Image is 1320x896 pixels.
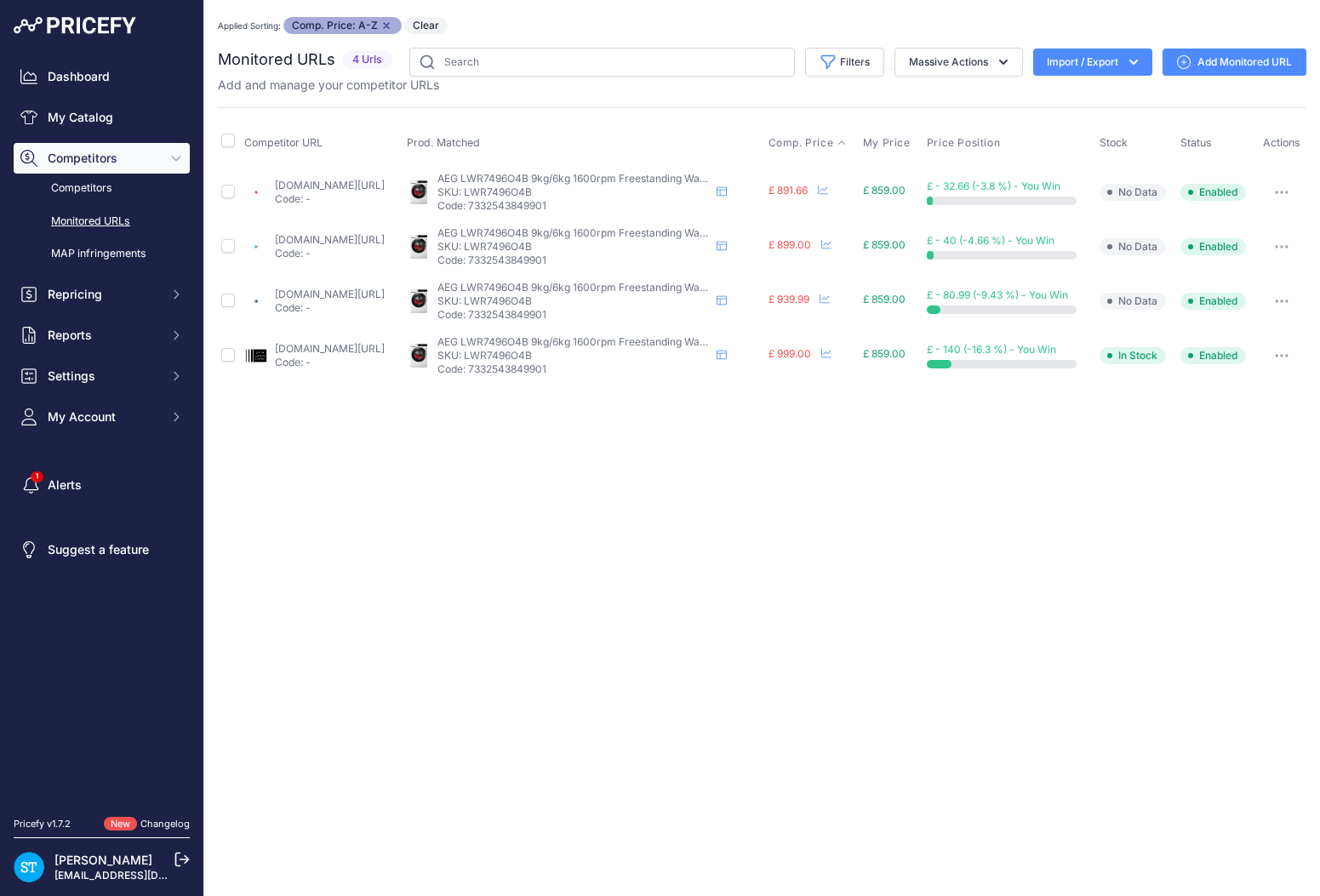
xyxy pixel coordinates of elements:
span: My Price [863,136,911,150]
span: Enabled [1180,238,1246,255]
p: SKU: LWR7496O4B [437,294,710,308]
a: [DOMAIN_NAME][URL] [275,179,385,191]
img: Pricefy Logo [14,17,136,34]
span: My Account [48,408,159,425]
span: AEG LWR7496O4B 9kg/6kg 1600rpm Freestanding Washer Dryer [437,226,751,239]
span: 4 Urls [342,50,392,70]
span: AEG LWR7496O4B 9kg/6kg 1600rpm Freestanding Washer Dryer [437,281,751,294]
span: Competitor URL [244,136,323,149]
input: Search [409,48,795,77]
button: Import / Export [1033,49,1152,76]
span: Comp. Price [769,136,834,150]
span: £ 999.00 [769,347,811,360]
button: Filters [805,48,884,77]
span: Enabled [1180,293,1246,310]
div: Pricefy v1.7.2 [14,817,71,831]
a: Competitors [14,174,190,203]
p: SKU: LWR7496O4B [437,240,710,254]
nav: Sidebar [14,61,190,796]
p: SKU: LWR7496O4B [437,185,710,199]
span: £ 939.99 [769,293,809,305]
p: Code: - [275,356,385,369]
span: Enabled [1180,347,1246,364]
span: Price Position [927,136,1000,150]
span: £ 859.00 [863,347,906,360]
span: Enabled [1180,184,1246,201]
span: No Data [1100,238,1166,255]
a: [DOMAIN_NAME][URL] [275,233,385,246]
p: Code: 7332543849901 [437,362,710,376]
button: Clear [404,17,448,34]
button: My Price [863,136,914,150]
a: Alerts [14,470,190,500]
a: Add Monitored URL [1163,49,1306,76]
button: Reports [14,320,190,351]
a: My Catalog [14,102,190,133]
small: Applied Sorting: [218,20,281,31]
span: New [104,817,137,831]
span: £ - 140 (-16.3 %) - You Win [927,343,1056,356]
button: Repricing [14,279,190,310]
button: Massive Actions [894,48,1023,77]
span: £ 859.00 [863,293,906,305]
a: Changelog [140,818,190,830]
span: In Stock [1100,347,1166,364]
span: £ - 80.99 (-9.43 %) - You Win [927,288,1068,301]
a: [EMAIL_ADDRESS][DOMAIN_NAME] [54,869,232,882]
span: £ 859.00 [863,184,906,197]
p: Code: - [275,247,385,260]
button: Competitors [14,143,190,174]
span: No Data [1100,184,1166,201]
span: £ - 32.66 (-3.8 %) - You Win [927,180,1060,192]
button: My Account [14,402,190,432]
p: Code: 7332543849901 [437,254,710,267]
p: Code: - [275,301,385,315]
span: Comp. Price: A-Z [283,17,402,34]
button: Price Position [927,136,1003,150]
button: Comp. Price [769,136,848,150]
span: £ 899.00 [769,238,811,251]
span: Reports [48,327,159,344]
span: No Data [1100,293,1166,310]
span: AEG LWR7496O4B 9kg/6kg 1600rpm Freestanding Washer Dryer [437,335,751,348]
a: Monitored URLs [14,207,190,237]
h2: Monitored URLs [218,48,335,71]
p: Code: 7332543849901 [437,199,710,213]
span: £ - 40 (-4.66 %) - You Win [927,234,1054,247]
span: Actions [1263,136,1300,149]
a: MAP infringements [14,239,190,269]
p: Add and manage your competitor URLs [218,77,439,94]
a: [PERSON_NAME] [54,853,152,867]
button: Settings [14,361,190,391]
a: [DOMAIN_NAME][URL] [275,342,385,355]
p: Code: 7332543849901 [437,308,710,322]
a: Dashboard [14,61,190,92]
p: SKU: LWR7496O4B [437,349,710,362]
span: AEG LWR7496O4B 9kg/6kg 1600rpm Freestanding Washer Dryer [437,172,751,185]
span: Settings [48,368,159,385]
span: Prod. Matched [407,136,480,149]
p: Code: - [275,192,385,206]
span: Competitors [48,150,159,167]
span: £ 891.66 [769,184,808,197]
span: Repricing [48,286,159,303]
span: Stock [1100,136,1128,149]
a: [DOMAIN_NAME][URL] [275,288,385,300]
span: £ 859.00 [863,238,906,251]
a: Suggest a feature [14,534,190,565]
span: Status [1180,136,1212,149]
